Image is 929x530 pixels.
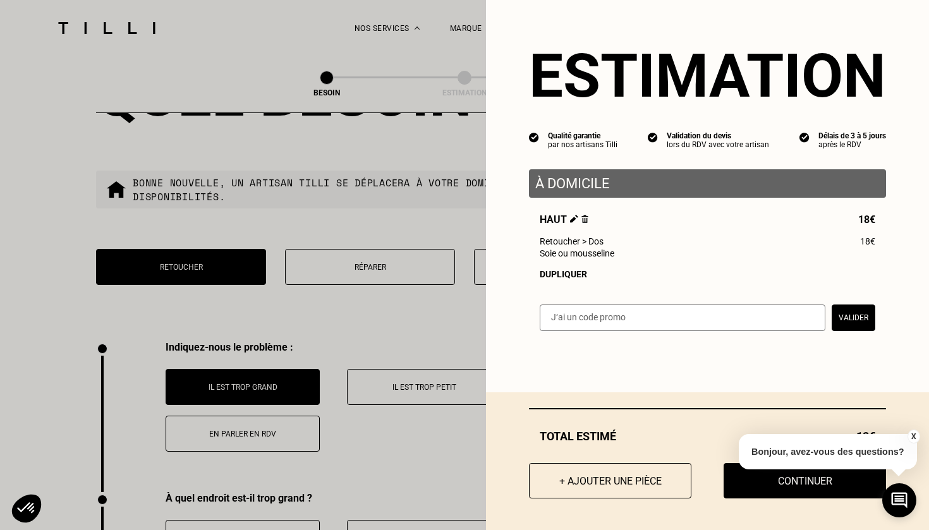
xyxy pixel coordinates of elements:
img: icon list info [529,131,539,143]
img: icon list info [799,131,810,143]
span: Haut [540,214,588,226]
div: après le RDV [818,140,886,149]
img: Éditer [570,215,578,223]
p: À domicile [535,176,880,191]
div: lors du RDV avec votre artisan [667,140,769,149]
span: Soie ou mousseline [540,248,614,258]
span: 18€ [858,214,875,226]
div: Validation du devis [667,131,769,140]
img: icon list info [648,131,658,143]
p: Bonjour, avez-vous des questions? [739,434,917,469]
section: Estimation [529,40,886,111]
div: Délais de 3 à 5 jours [818,131,886,140]
input: J‘ai un code promo [540,304,825,331]
span: 18€ [860,236,875,246]
button: Continuer [724,463,886,498]
div: Dupliquer [540,269,875,279]
img: Supprimer [581,215,588,223]
div: Total estimé [529,430,886,443]
div: Qualité garantie [548,131,617,140]
button: Valider [832,304,875,331]
span: Retoucher > Dos [540,236,604,246]
div: par nos artisans Tilli [548,140,617,149]
button: X [907,430,920,443]
button: + Ajouter une pièce [529,463,691,498]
